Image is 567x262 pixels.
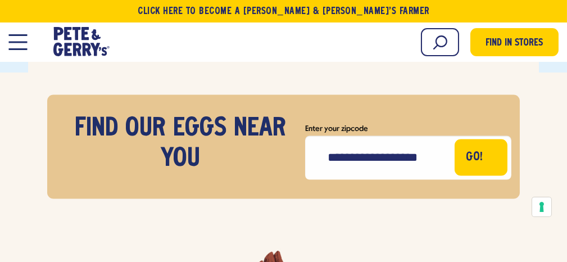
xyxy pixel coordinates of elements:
a: Find in Stores [470,28,559,56]
label: Enter your zipcode [305,122,511,136]
h3: Find Our Eggs Near you [56,114,305,175]
input: Search [421,28,459,56]
button: Your consent preferences for tracking technologies [532,197,551,216]
button: Go! [455,139,507,176]
span: Find in Stores [486,36,543,51]
button: Open Mobile Menu Modal Dialog [8,34,27,50]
